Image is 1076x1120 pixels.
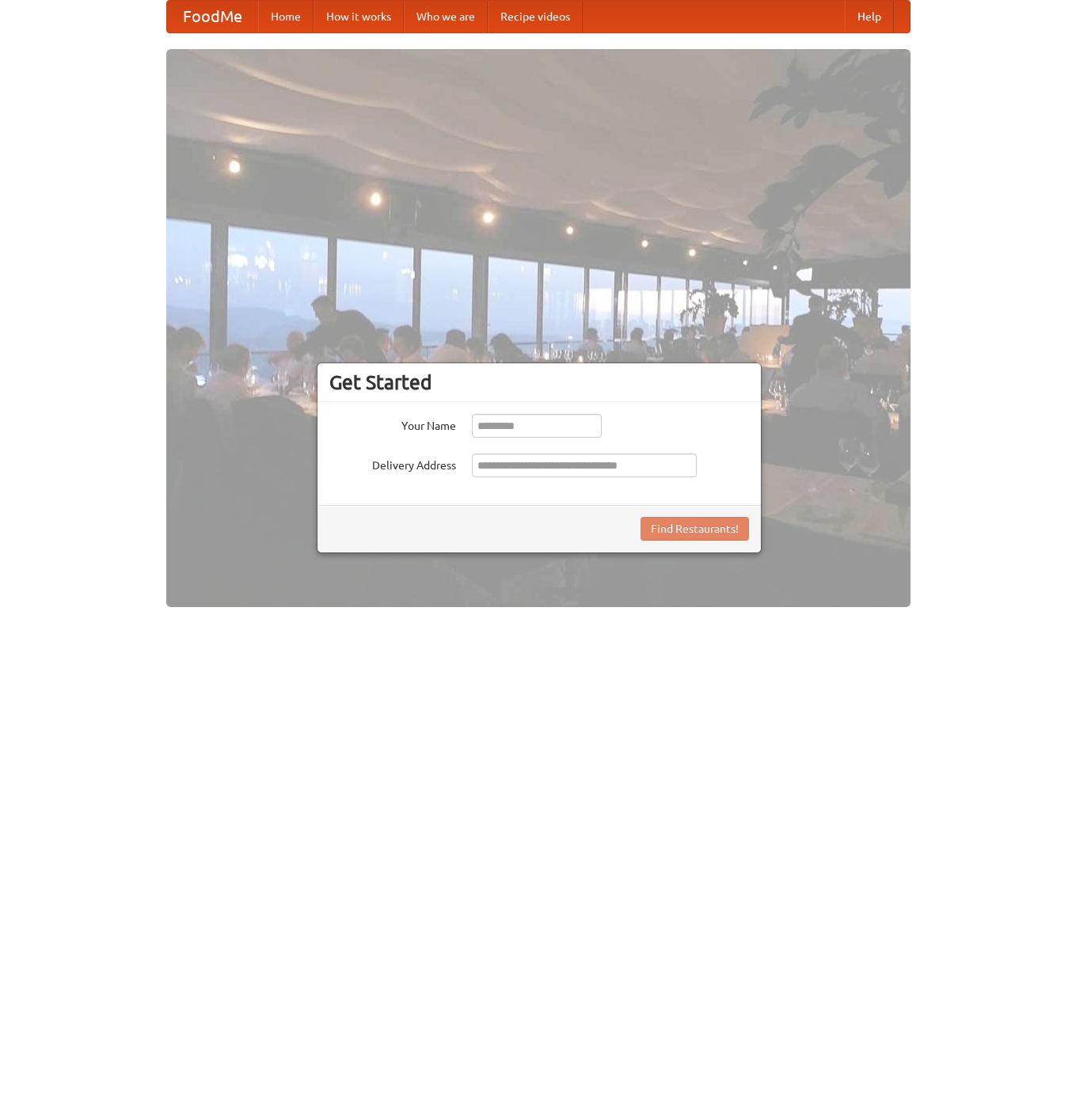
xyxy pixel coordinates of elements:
[314,1,404,32] a: How it works
[641,517,749,541] button: Find Restaurants!
[488,1,583,32] a: Recipe videos
[329,454,456,473] label: Delivery Address
[329,370,749,394] h3: Get Started
[258,1,314,32] a: Home
[167,1,258,32] a: FoodMe
[329,414,456,434] label: Your Name
[404,1,488,32] a: Who we are
[845,1,894,32] a: Help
